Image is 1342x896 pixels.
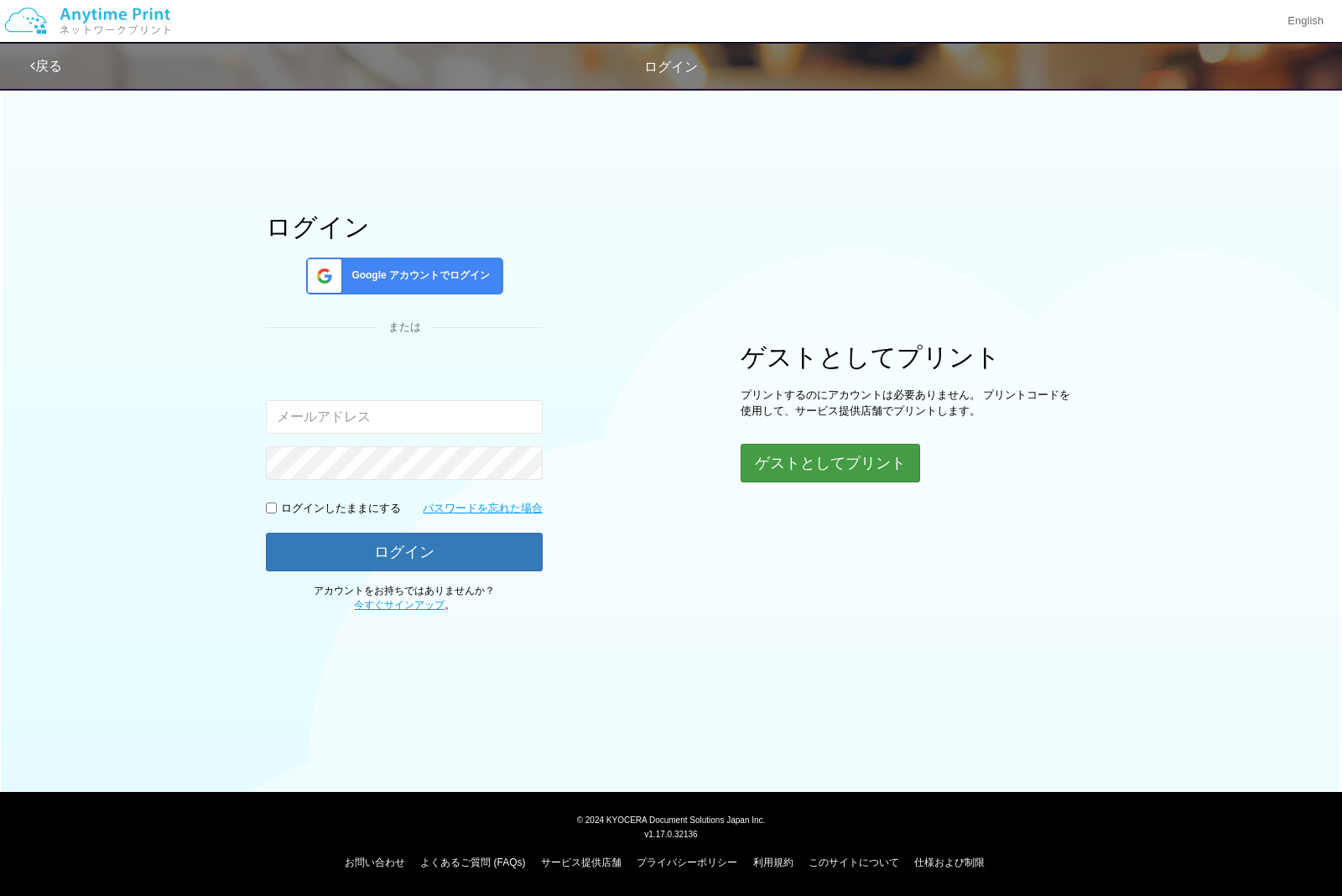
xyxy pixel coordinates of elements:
[345,268,490,283] span: Google アカウントでログイン
[266,584,543,612] p: アカウントをお持ちではありませんか？
[420,857,525,868] a: よくあるご質問 (FAQs)
[30,59,62,73] a: 戻る
[741,343,1076,371] h1: ゲストとしてプリント
[281,501,401,517] p: ログインしたままにする
[644,60,698,74] span: ログイン
[423,501,543,517] a: パスワードを忘れた場合
[809,857,899,868] a: このサイトについて
[354,599,455,611] span: 。
[266,533,543,571] button: ログイン
[266,213,543,241] h1: ログイン
[741,444,920,482] button: ゲストとしてプリント
[644,829,697,839] span: v1.17.0.32136
[741,388,1076,419] p: プリントするのにアカウントは必要ありません。 プリントコードを使用して、サービス提供店舗でプリントします。
[266,320,543,336] div: または
[541,857,622,868] a: サービス提供店舗
[266,400,543,434] input: メールアドレス
[345,857,405,868] a: お問い合わせ
[577,814,766,825] span: © 2024 KYOCERA Document Solutions Japan Inc.
[354,599,445,611] a: 今すぐサインアップ
[637,857,737,868] a: プライバシーポリシー
[753,857,793,868] a: 利用規約
[914,857,985,868] a: 仕様および制限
